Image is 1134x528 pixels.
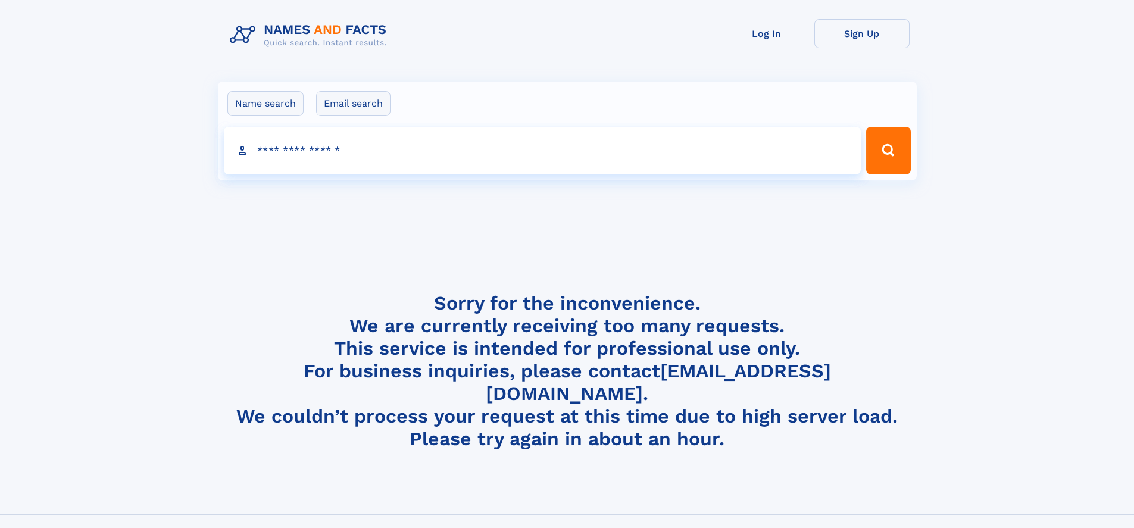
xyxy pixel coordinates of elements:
[224,127,861,174] input: search input
[719,19,814,48] a: Log In
[814,19,910,48] a: Sign Up
[316,91,391,116] label: Email search
[486,360,831,405] a: [EMAIL_ADDRESS][DOMAIN_NAME]
[866,127,910,174] button: Search Button
[227,91,304,116] label: Name search
[225,292,910,451] h4: Sorry for the inconvenience. We are currently receiving too many requests. This service is intend...
[225,19,396,51] img: Logo Names and Facts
